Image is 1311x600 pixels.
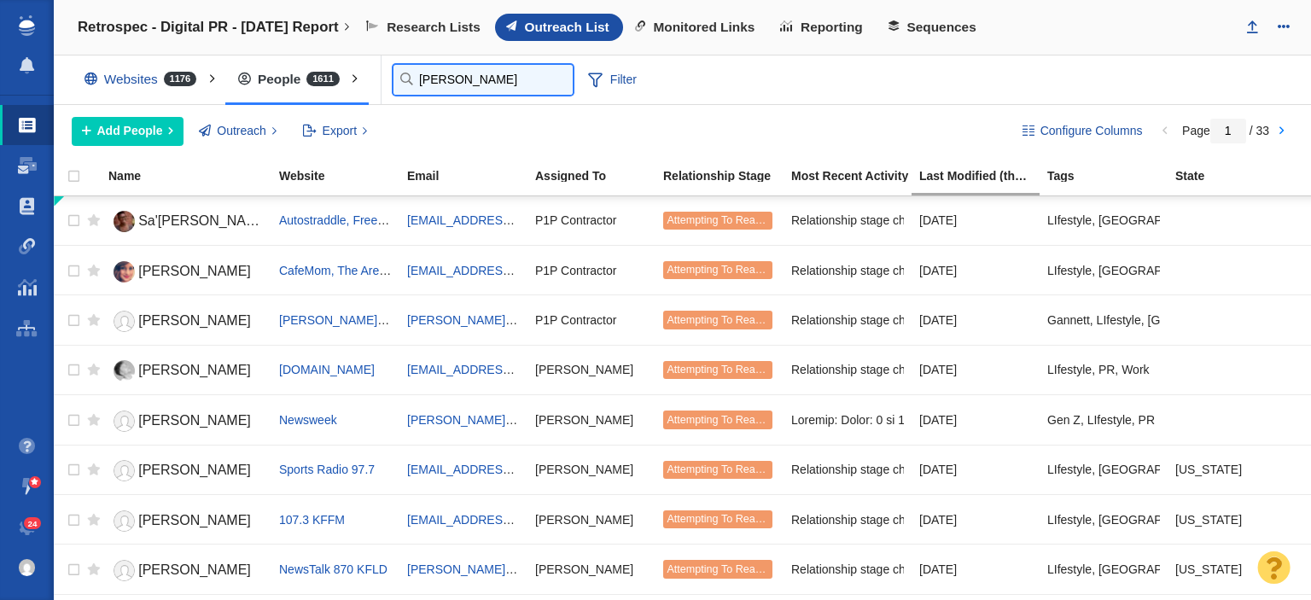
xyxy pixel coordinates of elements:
div: [PERSON_NAME] [535,352,648,388]
div: Most Recent Activity [791,170,918,182]
span: 24 [24,517,42,530]
span: [PERSON_NAME] [138,562,251,577]
a: Monitored Links [623,14,769,41]
div: P1P Contractor [535,301,648,338]
span: 107.3 KFFM [279,513,345,527]
div: [DATE] [919,352,1032,388]
span: Relationship stage changed to: Attempting To Reach, 2 Attempts [791,263,1132,278]
span: Attempting To Reach (1 try) [667,214,797,226]
div: [PERSON_NAME] [535,501,648,538]
a: Name [108,170,277,184]
button: Add People [72,117,184,146]
span: Attempting To Reach (1 try) [667,314,797,326]
a: [PERSON_NAME] [108,556,264,585]
span: Relationship stage changed to: Attempting To Reach, 1 Attempt [791,562,1126,577]
h4: Retrospec - Digital PR - [DATE] Report [78,19,339,36]
button: Export [293,117,377,146]
a: CafeMom, The Arena Group [279,264,429,277]
a: [PERSON_NAME], Lubbock Avalanche-Journal [279,313,531,327]
td: Attempting To Reach (1 try) [655,545,784,594]
span: LIfestyle, PR [1047,263,1223,278]
a: Sports Radio 97.7 [279,463,375,476]
td: Attempting To Reach (1 try) [655,494,784,544]
span: LIfestyle, PR, Work [1047,362,1150,377]
td: Attempting To Reach (1 try) [655,245,784,294]
span: Filter [579,64,647,96]
span: Relationship stage changed to: Attempting To Reach, 1 Attempt [791,512,1126,527]
a: [PERSON_NAME] [108,506,264,536]
div: Email [407,170,533,182]
a: [EMAIL_ADDRESS][DOMAIN_NAME] [407,213,609,227]
div: [DATE] [919,451,1032,488]
div: P1P Contractor [535,202,648,239]
div: Websites [72,60,217,99]
div: Website [279,170,405,182]
div: State [1175,170,1302,182]
div: Relationship Stage [663,170,790,182]
a: Sequences [877,14,991,41]
td: Attempting To Reach (1 try) [655,345,784,394]
a: NewsTalk 870 KFLD [279,562,387,576]
div: [PERSON_NAME] [535,401,648,438]
span: Relationship stage changed to: Attempting To Reach, 3 Attempts [791,312,1132,328]
span: Attempting To Reach (1 try) [667,364,797,376]
span: Sa'[PERSON_NAME] [138,213,270,228]
a: [DOMAIN_NAME] [279,363,375,376]
a: Sa'[PERSON_NAME] [108,207,264,236]
a: State [1175,170,1302,184]
span: Monitored Links [653,20,755,35]
div: Assigned To [535,170,661,182]
a: [PERSON_NAME] [108,456,264,486]
span: [PERSON_NAME] [138,313,251,328]
div: P1P Contractor [535,252,648,288]
div: [US_STATE] [1175,451,1288,488]
td: Attempting To Reach (1 try) [655,395,784,445]
div: [DATE] [919,202,1032,239]
a: [PERSON_NAME] [108,356,264,386]
div: [DATE] [919,550,1032,587]
div: [DATE] [919,401,1032,438]
a: Outreach List [495,14,624,41]
span: [PERSON_NAME] [138,363,251,377]
a: [PERSON_NAME] [108,406,264,436]
span: Add People [97,122,163,140]
a: Assigned To [535,170,661,184]
span: Sequences [906,20,976,35]
span: Gen Z, LIfestyle, PR [1047,412,1155,428]
a: Tags [1047,170,1174,184]
a: Newsweek [279,413,337,427]
a: Relationship Stage [663,170,790,184]
span: Attempting To Reach (1 try) [667,513,797,525]
a: Email [407,170,533,184]
a: [EMAIL_ADDRESS][DOMAIN_NAME] [407,264,609,277]
a: Website [279,170,405,184]
td: Attempting To Reach (1 try) [655,445,784,494]
div: [PERSON_NAME] [535,550,648,587]
a: [PERSON_NAME] [108,257,264,287]
div: Date the Contact information in this project was last edited [919,170,1046,182]
span: [PERSON_NAME] [138,513,251,527]
a: [PERSON_NAME][EMAIL_ADDRESS][PERSON_NAME][DOMAIN_NAME] [407,562,807,576]
span: Page / 33 [1182,124,1269,137]
span: Reporting [801,20,863,35]
a: [EMAIL_ADDRESS][DOMAIN_NAME] [407,363,609,376]
span: 1176 [164,72,196,86]
a: [PERSON_NAME][EMAIL_ADDRESS][DOMAIN_NAME] [407,313,708,327]
span: Configure Columns [1040,122,1143,140]
span: Relationship stage changed to: Attempting To Reach, 2 Attempts [791,213,1132,228]
div: [DATE] [919,301,1032,338]
span: Attempting To Reach (1 try) [667,414,797,426]
span: LIfestyle, PR [1047,213,1223,228]
div: [PERSON_NAME] [535,451,648,488]
span: Outreach List [524,20,609,35]
td: Attempting To Reach (1 try) [655,196,784,246]
div: [US_STATE] [1175,550,1288,587]
span: Relationship stage changed to: Attempting To Reach, 1 Attempt [791,362,1126,377]
div: [US_STATE] [1175,501,1288,538]
span: Outreach [217,122,266,140]
input: Search [393,65,573,95]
